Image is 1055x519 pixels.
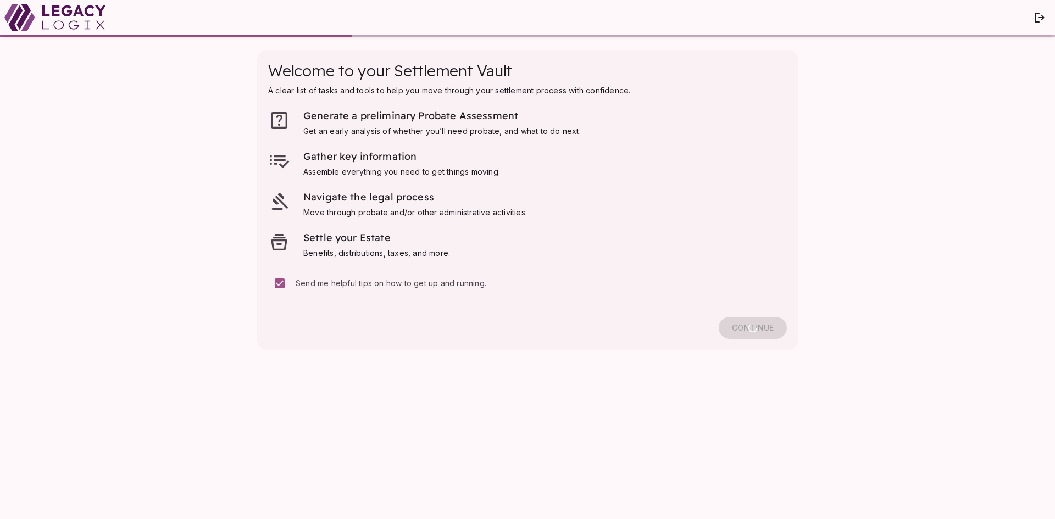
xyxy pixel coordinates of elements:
[303,150,417,163] span: Gather key information
[303,126,581,136] span: Get an early analysis of whether you’ll need probate, and what to do next.
[303,231,391,244] span: Settle your Estate
[303,167,500,176] span: Assemble everything you need to get things moving.
[296,278,486,288] span: Send me helpful tips on how to get up and running.
[303,208,527,217] span: Move through probate and/or other administrative activities.
[303,191,434,203] span: Navigate the legal process
[303,248,450,258] span: Benefits, distributions, taxes, and more.
[268,86,630,95] span: A clear list of tasks and tools to help you move through your settlement process with confidence.
[303,109,518,122] span: Generate a preliminary Probate Assessment
[268,61,512,80] span: Welcome to your Settlement Vault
